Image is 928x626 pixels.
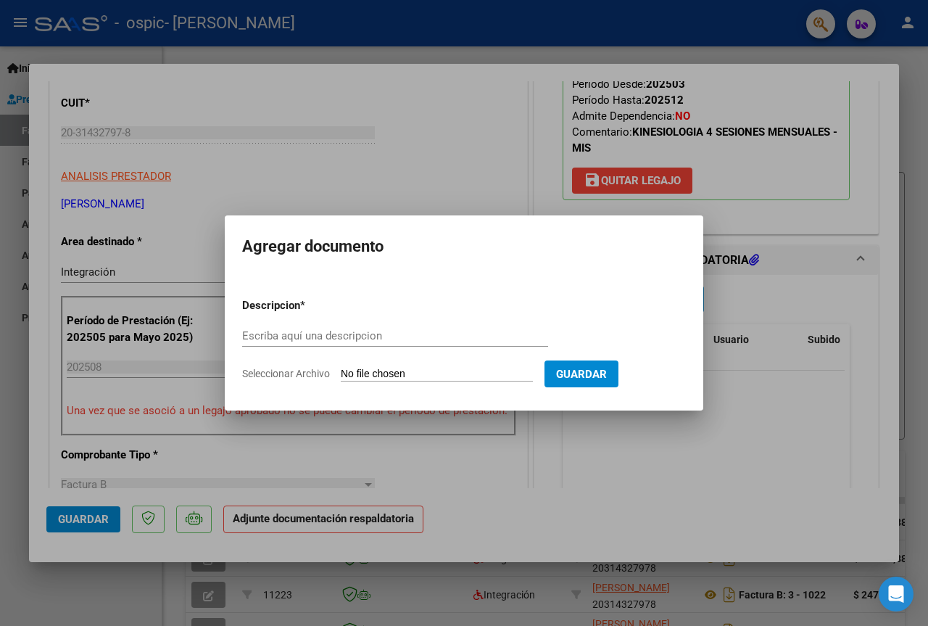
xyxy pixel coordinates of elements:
h2: Agregar documento [242,233,686,260]
span: Seleccionar Archivo [242,368,330,379]
button: Guardar [544,361,618,387]
div: Open Intercom Messenger [879,577,913,611]
span: Guardar [556,368,607,381]
p: Descripcion [242,297,376,314]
